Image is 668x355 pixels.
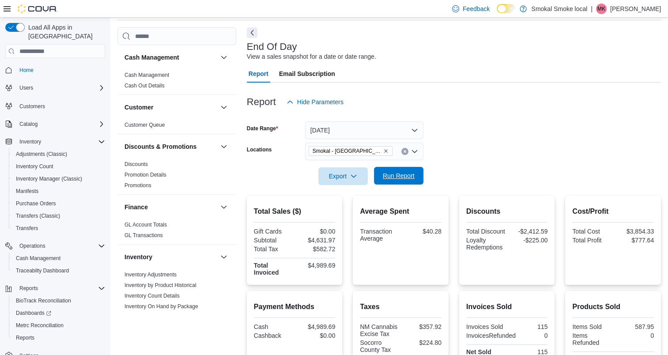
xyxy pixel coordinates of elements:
a: Reports [12,332,38,343]
span: Catalog [16,119,105,129]
div: Cashback [254,332,293,339]
span: BioTrack Reconciliation [16,297,71,304]
a: BioTrack Reconciliation [12,295,75,306]
p: Smokal Smoke local [531,4,587,14]
a: Home [16,65,37,76]
a: Promotion Details [125,172,166,178]
span: Reports [16,283,105,294]
div: 0 [615,332,654,339]
span: Adjustments (Classic) [16,151,67,158]
div: Items Sold [572,323,611,330]
span: Discounts [125,161,148,168]
button: Inventory Manager (Classic) [9,173,109,185]
a: Inventory Adjustments [125,272,177,278]
span: GL Account Totals [125,221,167,228]
a: Inventory On Hand by Package [125,303,198,310]
span: Smokal - Socorro [309,146,392,156]
h2: Total Sales ($) [254,206,336,217]
a: Transfers [12,223,42,234]
div: $582.72 [296,245,335,253]
h2: Cost/Profit [572,206,654,217]
span: Home [16,64,105,76]
span: Manifests [16,188,38,195]
button: Cash Management [125,53,217,62]
p: [PERSON_NAME] [610,4,661,14]
span: Load All Apps in [GEOGRAPHIC_DATA] [25,23,105,41]
button: Inventory [16,136,45,147]
button: Cash Management [219,52,229,63]
span: Report [249,65,268,83]
span: Inventory Adjustments [125,271,177,278]
h2: Average Spent [360,206,442,217]
div: Mike Kennedy [596,4,607,14]
button: Discounts & Promotions [219,141,229,152]
span: Promotions [125,182,151,189]
div: $4,989.69 [296,323,335,330]
button: Metrc Reconciliation [9,319,109,332]
button: Customers [2,99,109,112]
div: Subtotal [254,237,293,244]
button: Finance [125,203,217,211]
button: Customer [219,102,229,113]
a: Inventory by Product Historical [125,282,196,288]
div: $224.80 [403,339,442,346]
div: $3,854.33 [615,228,654,235]
div: Transaction Average [360,228,399,242]
a: GL Transactions [125,232,163,238]
h2: Payment Methods [254,302,336,312]
a: GL Account Totals [125,222,167,228]
button: Discounts & Promotions [125,142,217,151]
span: Cash Management [12,253,105,264]
div: 115 [509,323,547,330]
button: Hide Parameters [283,93,347,111]
span: Traceabilty Dashboard [16,267,69,274]
div: $0.00 [296,332,335,339]
span: Purchase Orders [12,198,105,209]
img: Cova [18,4,57,13]
div: Invoices Sold [466,323,505,330]
button: Inventory [125,253,217,261]
button: Finance [219,202,229,212]
span: Cash Out Details [125,82,165,89]
span: Inventory Manager (Classic) [12,174,105,184]
span: Inventory [16,136,105,147]
h3: Report [247,97,276,107]
h2: Taxes [360,302,442,312]
button: Export [318,167,368,185]
span: Export [324,167,362,185]
span: Operations [16,241,105,251]
span: Cash Management [125,72,169,79]
button: Inventory [219,252,229,262]
button: Reports [2,282,109,295]
div: Cash Management [117,70,236,94]
div: NM Cannabis Excise Tax [360,323,399,337]
div: Customer [117,120,236,134]
h3: End Of Day [247,42,297,52]
button: Operations [16,241,49,251]
button: Catalog [2,118,109,130]
button: Inventory Count [9,160,109,173]
label: Locations [247,146,272,153]
label: Date Range [247,125,278,132]
span: Promotion Details [125,171,166,178]
span: Customers [16,100,105,111]
button: Next [247,27,257,38]
span: Inventory On Hand by Package [125,303,198,310]
div: -$225.00 [509,237,547,244]
div: InvoicesRefunded [466,332,516,339]
button: Transfers (Classic) [9,210,109,222]
span: Dashboards [16,310,51,317]
span: Transfers [16,225,38,232]
span: Customer Queue [125,121,165,128]
span: Inventory Count Details [125,292,180,299]
span: Customers [19,103,45,110]
a: Dashboards [12,308,55,318]
div: $357.92 [403,323,442,330]
span: Feedback [463,4,490,13]
div: Total Cost [572,228,611,235]
span: Inventory Count [12,161,105,172]
a: Cash Management [125,72,169,78]
h2: Discounts [466,206,548,217]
